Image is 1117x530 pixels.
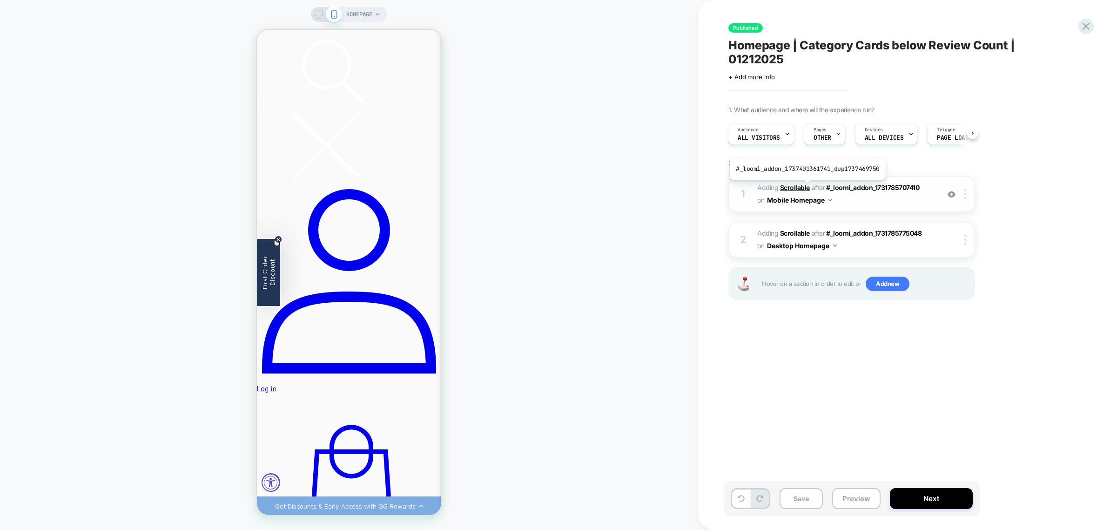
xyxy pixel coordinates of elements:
[346,7,372,22] span: HOMEPAGE
[757,240,764,251] span: on
[728,106,874,114] span: 1. What audience and where will the experience run?
[937,135,969,141] span: Page Load
[757,194,764,206] span: on
[814,127,827,133] span: Pages
[767,193,832,207] button: Mobile Homepage
[964,235,966,245] img: close
[826,183,919,191] span: #_loomi_addon_1731785707410
[757,229,810,237] span: Adding
[826,229,922,237] span: #_loomi_addon_1731785775048
[780,229,810,237] b: Scrollable
[734,277,753,291] img: Joystick
[728,38,1068,66] span: Homepage | Category Cards below Review Count | 01212025
[17,209,23,217] button: Close teaser
[832,488,881,509] button: Preview
[4,226,19,260] span: First Order Discount
[767,239,837,252] button: Desktop Homepage
[866,277,909,292] span: Add new
[780,183,810,191] b: Scrollable
[812,183,825,191] span: AFTER
[780,488,823,509] button: Save
[812,229,825,237] span: AFTER
[728,23,763,33] span: Published
[937,127,955,133] span: Trigger
[890,488,973,509] button: Next
[738,135,780,141] span: All Visitors
[828,199,832,201] img: down arrow
[757,183,810,191] span: Adding
[728,159,850,167] span: 2. Which changes the experience contains?
[964,189,966,199] img: close
[5,443,23,462] button: Accessibility Widget, click to open
[865,135,903,141] span: ALL DEVICES
[738,127,759,133] span: Audience
[814,135,831,141] span: OTHER
[739,185,748,204] div: 1
[833,245,837,247] img: down arrow
[18,472,159,480] div: Get Discounts & Early Access with GG Rewards
[762,277,969,292] span: Hover on a section in order to edit or
[728,73,775,81] span: + Add more info
[739,231,748,249] div: 2
[948,190,956,198] img: crossed eye
[865,127,883,133] span: Devices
